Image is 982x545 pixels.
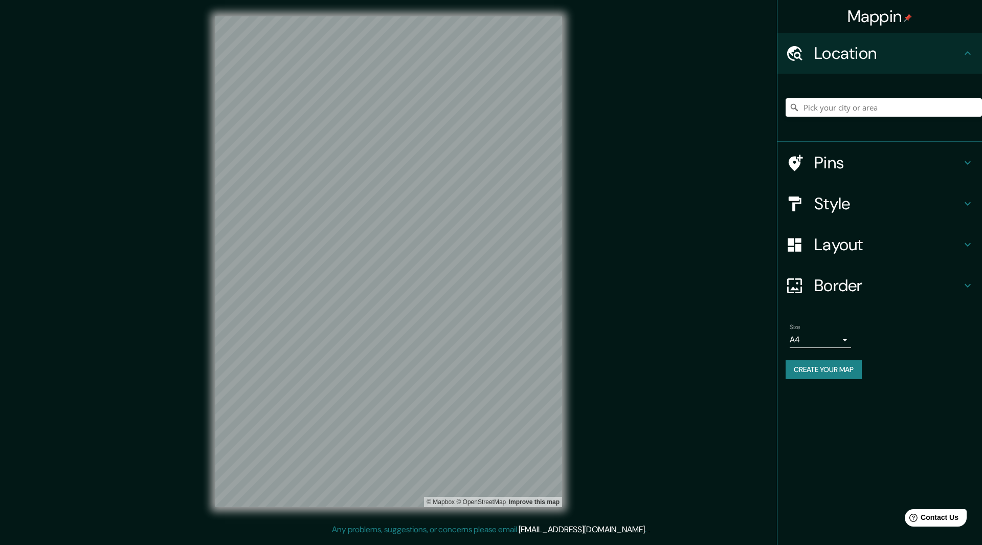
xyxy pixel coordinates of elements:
[786,360,862,379] button: Create your map
[777,224,982,265] div: Layout
[786,98,982,117] input: Pick your city or area
[891,505,971,534] iframe: Help widget launcher
[777,265,982,306] div: Border
[427,498,455,506] a: Mapbox
[509,498,560,506] a: Map feedback
[332,524,646,536] p: Any problems, suggestions, or concerns please email .
[215,16,562,507] canvas: Map
[814,234,962,255] h4: Layout
[814,275,962,296] h4: Border
[648,524,650,536] div: .
[519,524,645,535] a: [EMAIL_ADDRESS][DOMAIN_NAME]
[904,14,912,22] img: pin-icon.png
[777,33,982,74] div: Location
[777,142,982,183] div: Pins
[847,6,912,27] h4: Mappin
[790,332,851,348] div: A4
[814,43,962,63] h4: Location
[456,498,506,506] a: OpenStreetMap
[814,193,962,214] h4: Style
[646,524,648,536] div: .
[814,152,962,173] h4: Pins
[790,323,800,332] label: Size
[777,183,982,224] div: Style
